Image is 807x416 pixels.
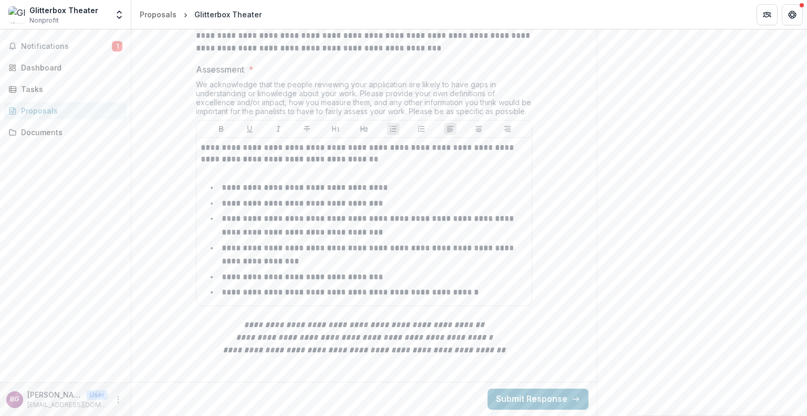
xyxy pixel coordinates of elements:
[243,123,256,135] button: Underline
[21,62,118,73] div: Dashboard
[112,41,122,52] span: 1
[196,80,532,120] div: We acknowledge that the people reviewing your application are likely to have gaps in understandin...
[757,4,778,25] button: Partners
[272,123,285,135] button: Italicize
[387,123,399,135] button: Bullet List
[140,9,177,20] div: Proposals
[215,123,227,135] button: Bold
[472,123,485,135] button: Align Center
[4,38,127,55] button: Notifications1
[136,7,266,22] nav: breadcrumb
[501,123,514,135] button: Align Right
[4,124,127,141] a: Documents
[782,4,803,25] button: Get Help
[112,393,125,406] button: More
[21,42,112,51] span: Notifications
[444,123,457,135] button: Align Left
[27,389,82,400] p: [PERSON_NAME]
[29,16,59,25] span: Nonprofit
[27,400,108,410] p: [EMAIL_ADDRESS][DOMAIN_NAME]
[21,127,118,138] div: Documents
[194,9,262,20] div: Glitterbox Theater
[358,123,370,135] button: Heading 2
[301,123,313,135] button: Strike
[329,123,342,135] button: Heading 1
[415,123,428,135] button: Ordered List
[112,4,127,25] button: Open entity switcher
[4,80,127,98] a: Tasks
[488,389,588,410] button: Submit Response
[21,105,118,116] div: Proposals
[4,59,127,76] a: Dashboard
[10,396,19,403] div: Brittany Green
[21,84,118,95] div: Tasks
[86,390,108,400] p: User
[29,5,98,16] div: Glitterbox Theater
[8,6,25,23] img: Glitterbox Theater
[136,7,181,22] a: Proposals
[196,63,244,76] p: Assessment
[4,102,127,119] a: Proposals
